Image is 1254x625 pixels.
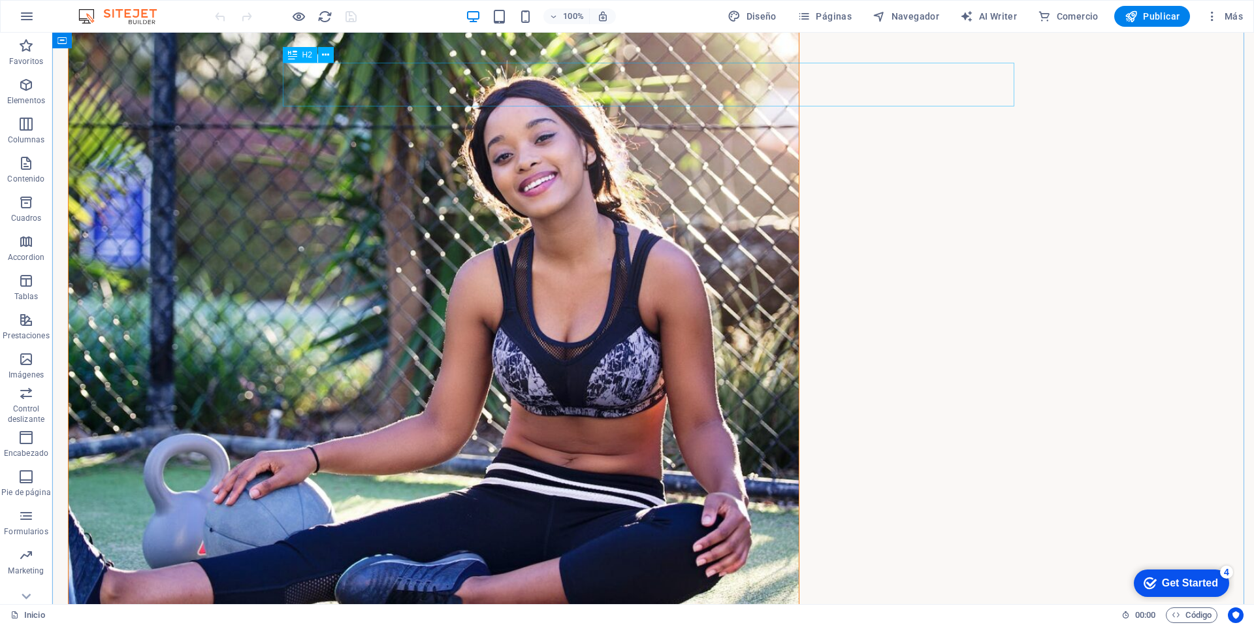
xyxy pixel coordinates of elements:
[8,566,44,576] p: Marketing
[1166,607,1217,623] button: Código
[4,526,48,537] p: Formularios
[867,6,944,27] button: Navegador
[543,8,590,24] button: 100%
[1135,607,1155,623] span: 00 00
[1038,10,1099,23] span: Comercio
[7,174,44,184] p: Contenido
[1033,6,1104,27] button: Comercio
[955,6,1022,27] button: AI Writer
[75,8,173,24] img: Editor Logo
[1125,10,1180,23] span: Publicar
[317,9,332,24] i: Volver a cargar página
[35,14,91,26] div: Get Started
[3,330,49,341] p: Prestaciones
[1200,6,1248,27] button: Más
[9,56,43,67] p: Favoritos
[792,6,857,27] button: Páginas
[11,213,42,223] p: Cuadros
[291,8,306,24] button: Haz clic para salir del modo de previsualización y seguir editando
[8,135,45,145] p: Columnas
[302,51,312,59] span: H2
[728,10,777,23] span: Diseño
[4,448,48,458] p: Encabezado
[93,3,106,16] div: 4
[873,10,939,23] span: Navegador
[1144,610,1146,620] span: :
[7,95,45,106] p: Elementos
[722,6,782,27] button: Diseño
[7,7,103,34] div: Get Started 4 items remaining, 20% complete
[1121,607,1156,623] h6: Tiempo de la sesión
[797,10,852,23] span: Páginas
[14,291,39,302] p: Tablas
[1,487,50,498] p: Pie de página
[8,252,44,263] p: Accordion
[563,8,584,24] h6: 100%
[960,10,1017,23] span: AI Writer
[8,370,44,380] p: Imágenes
[1228,607,1244,623] button: Usercentrics
[1172,607,1212,623] span: Código
[722,6,782,27] div: Diseño (Ctrl+Alt+Y)
[1114,6,1191,27] button: Publicar
[317,8,332,24] button: reload
[597,10,609,22] i: Al redimensionar, ajustar el nivel de zoom automáticamente para ajustarse al dispositivo elegido.
[1206,10,1243,23] span: Más
[10,607,45,623] a: Haz clic para cancelar la selección y doble clic para abrir páginas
